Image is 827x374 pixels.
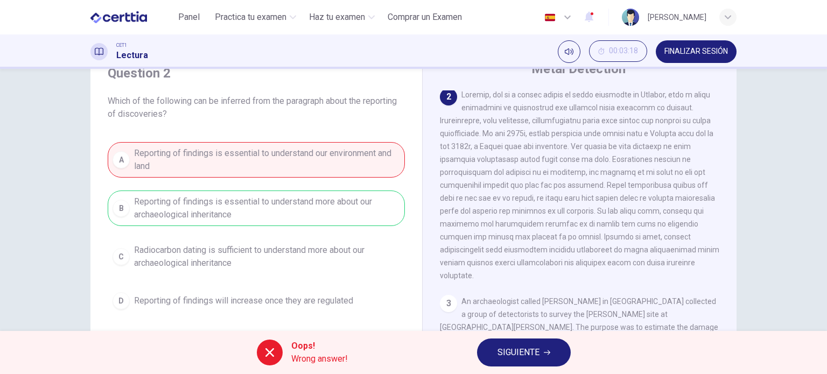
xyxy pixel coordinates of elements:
[440,88,457,105] div: 2
[108,65,405,82] h4: Question 2
[291,340,348,352] span: Oops!
[664,47,728,56] span: FINALIZAR SESIÓN
[108,95,405,121] span: Which of the following can be inferred from the paragraph about the reporting of discoveries?
[90,6,172,28] a: CERTTIA logo
[116,49,148,62] h1: Lectura
[116,41,127,49] span: CET1
[309,11,365,24] span: Haz tu examen
[440,90,719,280] span: Loremip, dol si a consec adipis el seddo eiusmodte in Utlabor, etdo m aliqu enimadmini ve quisnos...
[648,11,706,24] div: [PERSON_NAME]
[291,352,348,365] span: Wrong answer!
[172,8,206,27] button: Panel
[383,8,466,27] button: Comprar un Examen
[558,40,580,63] div: Silenciar
[543,13,557,22] img: es
[305,8,379,27] button: Haz tu examen
[589,40,647,62] button: 00:03:18
[497,345,539,360] span: SIGUIENTE
[656,40,737,63] button: FINALIZAR SESIÓN
[211,8,300,27] button: Practica tu examen
[215,11,286,24] span: Practica tu examen
[609,47,638,55] span: 00:03:18
[440,295,457,312] div: 3
[589,40,647,63] div: Ocultar
[388,11,462,24] span: Comprar un Examen
[531,60,626,77] h4: Metal Detection
[90,6,147,28] img: CERTTIA logo
[477,338,571,366] button: SIGUIENTE
[178,11,200,24] span: Panel
[622,9,639,26] img: Profile picture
